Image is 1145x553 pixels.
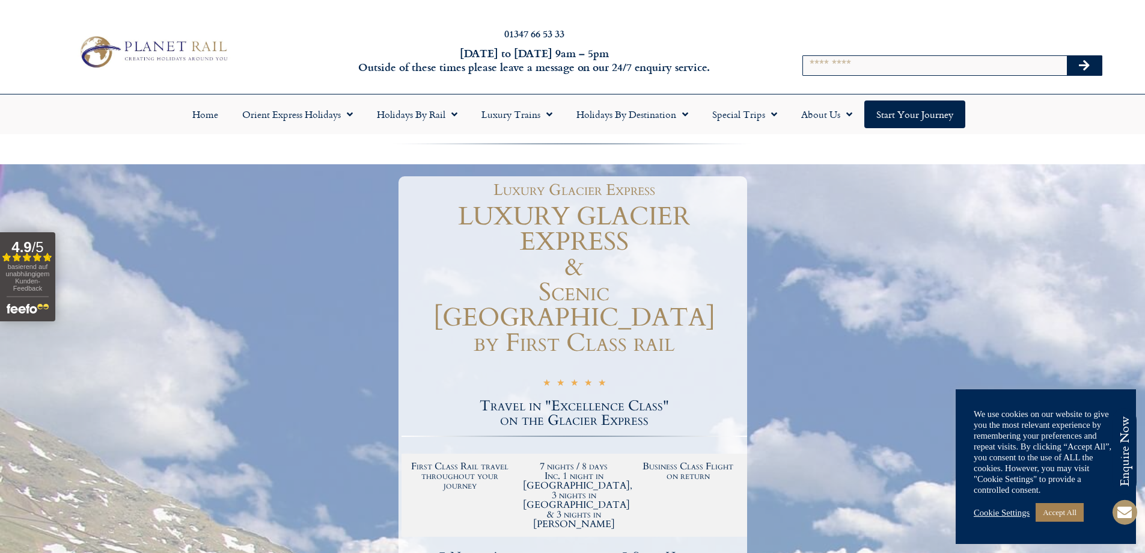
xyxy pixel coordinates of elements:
[974,507,1030,518] a: Cookie Settings
[584,377,592,391] i: ★
[864,100,965,128] a: Start your Journey
[1067,56,1102,75] button: Search
[570,377,578,391] i: ★
[789,100,864,128] a: About Us
[1036,503,1084,522] a: Accept All
[402,399,747,428] h2: Travel in "Excellence Class" on the Glacier Express
[504,26,564,40] a: 01347 66 53 33
[308,46,760,75] h6: [DATE] to [DATE] 9am – 5pm Outside of these times please leave a message on our 24/7 enquiry serv...
[700,100,789,128] a: Special Trips
[365,100,469,128] a: Holidays by Rail
[557,377,564,391] i: ★
[408,182,741,198] h1: Luxury Glacier Express
[543,375,606,391] div: 5/5
[598,377,606,391] i: ★
[564,100,700,128] a: Holidays by Destination
[74,32,231,71] img: Planet Rail Train Holidays Logo
[409,462,511,490] h2: First Class Rail travel throughout your journey
[402,204,747,356] h1: LUXURY GLACIER EXPRESS & Scenic [GEOGRAPHIC_DATA] by First Class rail
[6,100,1139,128] nav: Menu
[543,377,551,391] i: ★
[180,100,230,128] a: Home
[469,100,564,128] a: Luxury Trains
[230,100,365,128] a: Orient Express Holidays
[523,462,625,529] h2: 7 nights / 8 days Inc. 1 night in [GEOGRAPHIC_DATA], 3 nights in [GEOGRAPHIC_DATA] & 3 nights in ...
[637,462,739,481] h2: Business Class Flight on return
[974,409,1118,495] div: We use cookies on our website to give you the most relevant experience by remembering your prefer...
